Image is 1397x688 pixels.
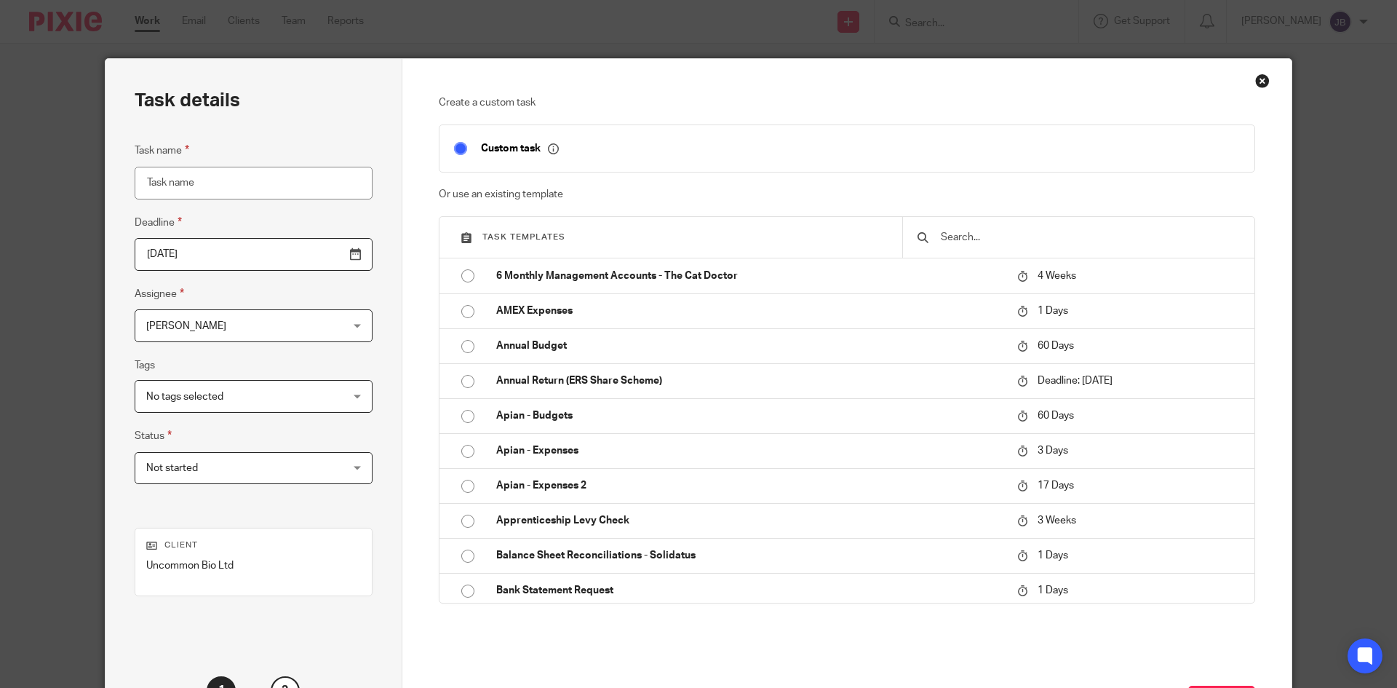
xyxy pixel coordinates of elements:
span: 4 Weeks [1038,271,1076,281]
label: Assignee [135,285,184,302]
p: Apian - Expenses 2 [496,478,1003,493]
span: [PERSON_NAME] [146,321,226,331]
span: Task templates [482,233,565,241]
label: Tags [135,358,155,373]
span: 60 Days [1038,411,1074,421]
div: Close this dialog window [1255,74,1270,88]
p: Or use an existing template [439,187,1256,202]
span: 1 Days [1038,306,1068,316]
p: Create a custom task [439,95,1256,110]
p: Apian - Expenses [496,443,1003,458]
h2: Task details [135,88,240,113]
span: No tags selected [146,392,223,402]
span: 60 Days [1038,341,1074,351]
span: Not started [146,463,198,473]
p: Balance Sheet Reconciliations - Solidatus [496,548,1003,563]
p: AMEX Expenses [496,304,1003,318]
p: Bank Statement Request [496,583,1003,598]
input: Search... [939,229,1240,245]
p: Custom task [481,142,559,155]
p: Apprenticeship Levy Check [496,513,1003,528]
span: 1 Days [1038,550,1068,561]
p: Client [146,539,361,551]
span: 1 Days [1038,585,1068,596]
label: Task name [135,142,189,159]
p: 6 Monthly Management Accounts - The Cat Doctor [496,269,1003,283]
p: Apian - Budgets [496,408,1003,423]
span: 3 Weeks [1038,515,1076,526]
input: Pick a date [135,238,373,271]
p: Uncommon Bio Ltd [146,558,361,573]
p: Annual Return (ERS Share Scheme) [496,373,1003,388]
span: Deadline: [DATE] [1038,376,1113,386]
p: Annual Budget [496,339,1003,353]
label: Status [135,427,172,444]
span: 17 Days [1038,481,1074,491]
input: Task name [135,167,373,199]
span: 3 Days [1038,446,1068,456]
label: Deadline [135,214,182,231]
